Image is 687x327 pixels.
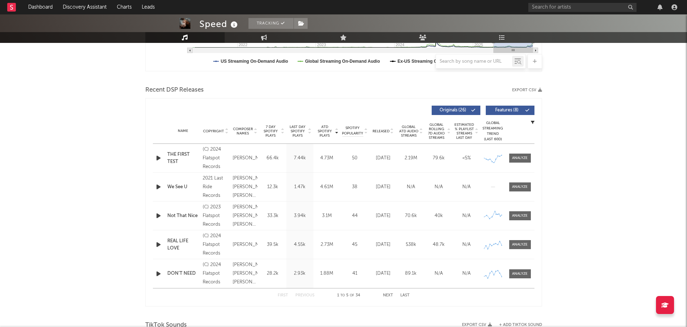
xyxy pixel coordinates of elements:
a: THE FIRST TEST [167,151,199,165]
div: 39.5k [261,241,285,248]
div: 89.1k [399,270,423,277]
div: N/A [454,241,479,248]
div: 1 5 34 [329,291,369,300]
div: 2.93k [288,270,312,277]
div: 66.4k [261,155,285,162]
div: 79.6k [427,155,451,162]
div: [PERSON_NAME], [PERSON_NAME], [PERSON_NAME], [PERSON_NAME] & [PERSON_NAME] [233,203,257,229]
span: Estimated % Playlist Streams Last Day [454,123,474,140]
div: [PERSON_NAME] [233,154,257,163]
button: Next [383,293,393,297]
button: Originals(26) [432,106,480,115]
button: + Add TikTok Sound [492,323,542,327]
span: Features ( 8 ) [490,108,524,112]
div: [DATE] [371,270,395,277]
div: 41 [342,270,367,277]
div: N/A [427,184,451,191]
a: REAL LIFE LOVE [167,238,199,252]
button: Tracking [248,18,294,29]
span: Spotify Popularity [342,125,363,136]
span: Global Rolling 7D Audio Streams [427,123,446,140]
a: DON'T NEED [167,270,199,277]
button: Export CSV [462,323,492,327]
div: N/A [454,184,479,191]
div: N/A [454,270,479,277]
div: 4.61M [315,184,339,191]
div: [DATE] [371,184,395,191]
button: Export CSV [512,88,542,92]
span: Released [373,129,389,133]
div: <5% [454,155,479,162]
div: 1.47k [288,184,312,191]
div: 12.3k [261,184,285,191]
div: [PERSON_NAME], [PERSON_NAME], [PERSON_NAME], [PERSON_NAME] & [PERSON_NAME] [233,174,257,200]
div: [DATE] [371,241,395,248]
div: (C) 2024 Flatspot Records [203,232,229,258]
div: [PERSON_NAME], [PERSON_NAME], [PERSON_NAME], [PERSON_NAME] & [PERSON_NAME] [233,261,257,287]
div: N/A [454,212,479,220]
span: Global ATD Audio Streams [399,125,419,138]
div: (C) 2024 Flatspot Records [203,261,229,287]
div: 7.44k [288,155,312,162]
div: [PERSON_NAME] [233,240,257,249]
a: Not That Nice [167,212,199,220]
input: Search for artists [528,3,637,12]
div: 50 [342,155,367,162]
a: We See U [167,184,199,191]
button: First [278,293,288,297]
div: 44 [342,212,367,220]
div: 33.3k [261,212,285,220]
div: 4.73M [315,155,339,162]
div: 38 [342,184,367,191]
div: 40k [427,212,451,220]
span: of [350,294,354,297]
div: 45 [342,241,367,248]
div: (C) 2023 Flatspot Records [203,203,229,229]
div: (C) 2024 Flatspot Records [203,145,229,171]
div: 48.7k [427,241,451,248]
span: Composer Names [233,127,253,136]
input: Search by song name or URL [436,59,512,65]
span: Copyright [203,129,224,133]
button: Previous [295,293,314,297]
span: ATD Spotify Plays [315,125,334,138]
div: 2.19M [399,155,423,162]
div: [DATE] [371,212,395,220]
div: 28.2k [261,270,285,277]
div: N/A [399,184,423,191]
span: Originals ( 26 ) [436,108,470,112]
span: 7 Day Spotify Plays [261,125,280,138]
div: 2021 Last Ride Records [203,174,229,200]
div: Global Streaming Trend (Last 60D) [482,120,504,142]
div: Name [167,128,199,134]
span: Recent DSP Releases [145,86,204,94]
div: 70.6k [399,212,423,220]
button: Last [400,293,410,297]
div: [DATE] [371,155,395,162]
span: to [340,294,345,297]
button: + Add TikTok Sound [499,323,542,327]
div: N/A [427,270,451,277]
span: Last Day Spotify Plays [288,125,307,138]
div: 4.55k [288,241,312,248]
div: 3.1M [315,212,339,220]
div: 538k [399,241,423,248]
div: 2.73M [315,241,339,248]
div: 3.94k [288,212,312,220]
button: Features(8) [486,106,534,115]
div: 1.88M [315,270,339,277]
div: Speed [199,18,239,30]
